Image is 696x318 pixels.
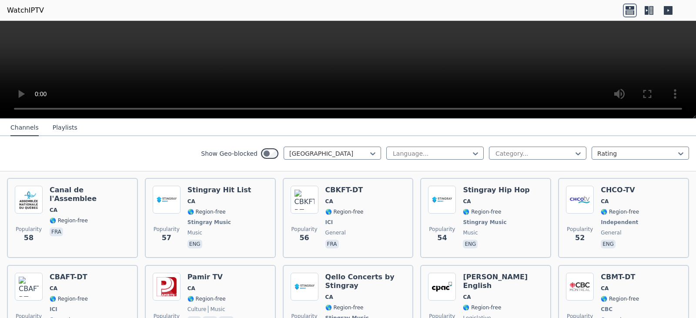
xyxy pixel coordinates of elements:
img: Canal de l'Assemblee [15,186,43,214]
p: eng [463,240,478,248]
h6: Qello Concerts by Stingray [325,273,406,290]
p: eng [187,240,202,248]
span: 🌎 Region-free [325,208,364,215]
h6: [PERSON_NAME] English [463,273,543,290]
span: 57 [162,233,171,243]
span: CA [187,198,195,205]
span: ICI [325,219,333,226]
span: CA [325,294,333,301]
img: CBAFT-DT [15,273,43,301]
span: 🌎 Region-free [187,295,226,302]
span: 🌎 Region-free [601,208,639,215]
span: CA [601,285,609,292]
span: CA [50,207,57,214]
h6: Stingray Hip Hop [463,186,529,194]
span: CA [325,198,333,205]
a: WatchIPTV [7,5,44,16]
span: Stingray Music [463,219,506,226]
span: CA [601,198,609,205]
img: Pamir TV [153,273,181,301]
span: 🌎 Region-free [601,295,639,302]
span: CA [463,198,471,205]
h6: CBAFT-DT [50,273,88,281]
p: fra [50,228,63,236]
span: CA [463,294,471,301]
h6: Canal de l'Assemblee [50,186,130,203]
span: CA [187,285,195,292]
h6: CHCO-TV [601,186,640,194]
span: general [325,229,346,236]
span: music [463,229,478,236]
img: Qello Concerts by Stingray [291,273,318,301]
label: Show Geo-blocked [201,149,258,158]
img: CPAC English [428,273,456,301]
span: 🌎 Region-free [463,304,501,311]
span: 🌎 Region-free [50,295,88,302]
span: 🌎 Region-free [50,217,88,224]
h6: Stingray Hit List [187,186,251,194]
span: Popularity [16,226,42,233]
button: Playlists [53,120,77,136]
span: 58 [24,233,33,243]
span: 54 [437,233,447,243]
p: eng [601,240,616,248]
span: 🌎 Region-free [463,208,501,215]
span: ICI [50,306,57,313]
h6: CBKFT-DT [325,186,364,194]
span: 56 [299,233,309,243]
span: CBC [601,306,612,313]
h6: Pamir TV [187,273,235,281]
span: Popularity [154,226,180,233]
span: Independent [601,219,638,226]
span: 52 [575,233,585,243]
span: CA [50,285,57,292]
span: general [601,229,621,236]
span: Popularity [567,226,593,233]
span: music [187,229,202,236]
img: Stingray Hip Hop [428,186,456,214]
span: music [208,306,225,313]
span: Stingray Music [187,219,231,226]
h6: CBMT-DT [601,273,639,281]
p: fra [325,240,339,248]
img: CBMT-DT [566,273,594,301]
span: culture [187,306,207,313]
span: Popularity [429,226,455,233]
img: Stingray Hit List [153,186,181,214]
span: 🌎 Region-free [187,208,226,215]
button: Channels [10,120,39,136]
span: Popularity [291,226,318,233]
img: CHCO-TV [566,186,594,214]
img: CBKFT-DT [291,186,318,214]
span: 🌎 Region-free [325,304,364,311]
